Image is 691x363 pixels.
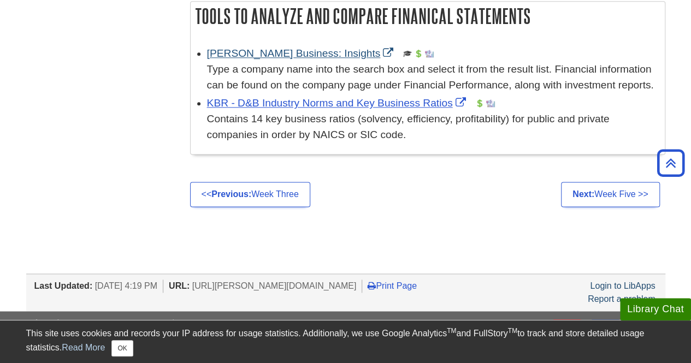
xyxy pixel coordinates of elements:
a: Link opens in new window [207,47,397,59]
div: Type a company name into the search box and select it from the result list. Financial information... [207,62,659,93]
strong: Previous: [211,189,251,199]
a: Text [592,319,619,357]
a: Back to Top [653,156,688,170]
i: Print Page [368,281,376,290]
a: Print Page [368,281,417,290]
strong: Next: [572,189,594,199]
a: Login to LibApps [590,281,655,290]
span: Last Updated: [34,281,93,290]
a: Link opens in new window [207,97,469,109]
sup: TM [447,327,456,335]
img: Scholarly or Peer Reviewed [403,49,412,58]
p: Contains 14 key business ratios (solvency, efficiency, profitability) for public and private comp... [207,111,659,143]
img: Financial Report [475,99,484,108]
button: Library Chat [620,298,691,320]
h2: Tools to Analyze and Compare Finanical Statements [191,2,665,31]
span: [URL][PERSON_NAME][DOMAIN_NAME] [192,281,357,290]
img: DU Libraries [34,319,242,348]
sup: TM [508,327,517,335]
a: Next:Week Five >> [561,182,659,207]
img: Financial Report [414,49,423,58]
img: Industry Report [486,99,495,108]
span: [DATE] 4:19 PM [95,281,157,290]
a: E-mail [553,319,581,357]
span: URL: [169,281,190,290]
a: Read More [62,343,105,352]
div: This site uses cookies and records your IP address for usage statistics. Additionally, we use Goo... [26,327,665,356]
img: Industry Report [425,49,434,58]
button: Close [111,340,133,356]
a: Report a problem [588,294,655,304]
a: <<Previous:Week Three [190,182,310,207]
